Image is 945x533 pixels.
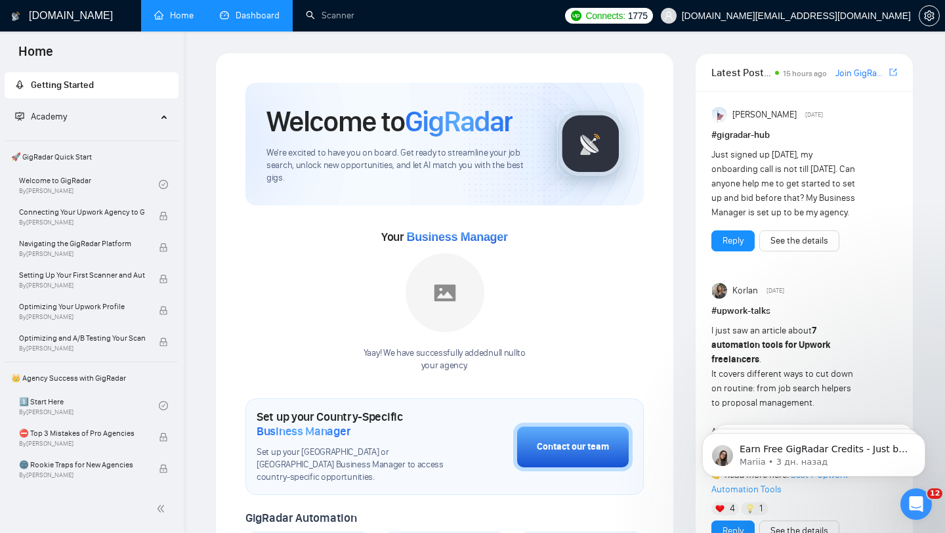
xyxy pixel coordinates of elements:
span: By [PERSON_NAME] [19,219,145,226]
img: logo [11,6,20,27]
div: Just signed up [DATE], my onboarding call is not till [DATE]. Can anyone help me to get started t... [711,148,860,220]
span: By [PERSON_NAME] [19,345,145,352]
a: Join GigRadar Slack Community [835,66,887,81]
a: Reply [723,234,744,248]
span: lock [159,337,168,347]
div: Contact our team [537,440,609,454]
a: dashboardDashboard [220,10,280,21]
img: ❤️ [715,504,724,513]
span: Latest Posts from the GigRadar Community [711,64,771,81]
a: homeHome [154,10,194,21]
span: 1775 [628,9,648,23]
span: export [889,67,897,77]
span: 15 hours ago [783,69,827,78]
img: 💡 [745,504,755,513]
span: lock [159,433,168,442]
button: setting [919,5,940,26]
span: By [PERSON_NAME] [19,250,145,258]
button: Reply [711,230,755,251]
span: 12 [927,488,942,499]
h1: # gigradar-hub [711,128,897,142]
span: Korlan [732,284,758,298]
div: I just saw an article about . It covers different ways to cut down on routine: from job search he... [711,324,860,497]
strong: 7 automation tools for Upwork freelancers [711,325,831,365]
a: searchScanner [306,10,354,21]
span: Academy [31,111,67,122]
span: lock [159,243,168,252]
span: Optimizing Your Upwork Profile [19,300,145,313]
img: upwork-logo.png [571,11,581,21]
div: Yaay! We have successfully added null null to [364,347,526,372]
span: double-left [156,502,169,515]
span: Business Manager [406,230,507,244]
span: Business Manager [257,424,350,438]
button: Contact our team [513,423,633,471]
span: [DATE] [766,285,784,297]
span: By [PERSON_NAME] [19,313,145,321]
span: lock [159,274,168,284]
span: ⛔ Top 3 Mistakes of Pro Agencies [19,427,145,440]
a: Welcome to GigRadarBy[PERSON_NAME] [19,170,159,199]
span: We're excited to have you on board. Get ready to streamline your job search, unlock new opportuni... [266,147,536,184]
span: Set up your [GEOGRAPHIC_DATA] or [GEOGRAPHIC_DATA] Business Manager to access country-specific op... [257,446,448,484]
span: Optimizing and A/B Testing Your Scanner for Better Results [19,331,145,345]
span: By [PERSON_NAME] [19,282,145,289]
span: user [664,11,673,20]
span: 👑 Agency Success with GigRadar [6,365,177,391]
img: placeholder.png [406,253,484,332]
span: 1 [759,502,763,515]
span: 4 [730,502,735,515]
span: By [PERSON_NAME] [19,440,145,448]
span: check-circle [159,401,168,410]
a: setting [919,11,940,21]
button: See the details [759,230,839,251]
img: Korlan [712,283,728,299]
a: 1️⃣ Start HereBy[PERSON_NAME] [19,391,159,420]
iframe: Intercom notifications сообщение [682,406,945,498]
span: Connecting Your Upwork Agency to GigRadar [19,205,145,219]
span: Academy [15,111,67,122]
span: GigRadar Automation [245,511,356,525]
span: [PERSON_NAME] [732,108,797,122]
a: export [889,66,897,79]
span: lock [159,306,168,315]
span: lock [159,464,168,473]
span: By [PERSON_NAME] [19,471,145,479]
span: rocket [15,80,24,89]
span: [DATE] [805,109,823,121]
p: your agency . [364,360,526,372]
span: GigRadar [405,104,513,139]
h1: Welcome to [266,104,513,139]
span: fund-projection-screen [15,112,24,121]
span: Getting Started [31,79,94,91]
span: Navigating the GigRadar Platform [19,237,145,250]
a: See the details [770,234,828,248]
span: 🚀 GigRadar Quick Start [6,144,177,170]
span: Your [381,230,508,244]
span: 🌚 Rookie Traps for New Agencies [19,458,145,471]
li: Getting Started [5,72,178,98]
h1: Set up your Country-Specific [257,410,448,438]
h1: # upwork-talks [711,304,897,318]
img: Anisuzzaman Khan [712,107,728,123]
span: lock [159,211,168,221]
iframe: Intercom live chat [900,488,932,520]
span: setting [919,11,939,21]
img: gigradar-logo.png [558,111,623,177]
span: Connects: [585,9,625,23]
span: Setting Up Your First Scanner and Auto-Bidder [19,268,145,282]
span: check-circle [159,180,168,189]
span: Home [8,42,64,70]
